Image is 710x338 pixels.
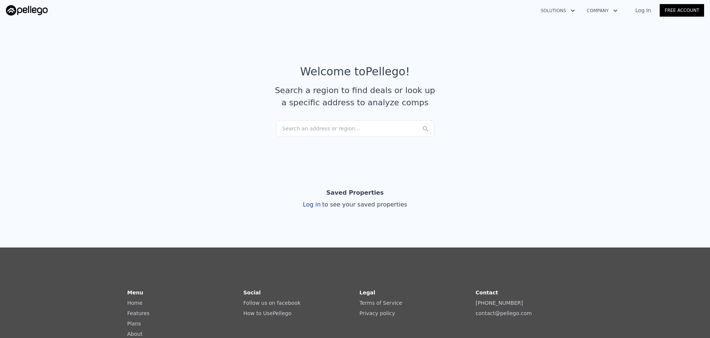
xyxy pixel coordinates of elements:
a: About [127,331,142,337]
span: to see your saved properties [321,201,407,208]
a: Home [127,300,142,306]
a: How to UsePellego [243,310,291,316]
a: Features [127,310,149,316]
div: Search a region to find deals or look up a specific address to analyze comps [272,84,438,109]
a: Plans [127,321,141,327]
a: Follow us on facebook [243,300,301,306]
a: Log In [626,7,660,14]
button: Company [581,4,623,17]
div: Search an address or region... [276,120,434,137]
a: [PHONE_NUMBER] [476,300,523,306]
a: Privacy policy [359,310,395,316]
button: Solutions [535,4,581,17]
strong: Contact [476,290,498,296]
img: Pellego [6,5,48,16]
div: Welcome to Pellego ! [300,65,410,78]
strong: Legal [359,290,375,296]
a: Terms of Service [359,300,402,306]
a: contact@pellego.com [476,310,532,316]
div: Log in [303,200,407,209]
a: Free Account [660,4,704,17]
strong: Social [243,290,261,296]
div: Saved Properties [327,185,384,200]
strong: Menu [127,290,143,296]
